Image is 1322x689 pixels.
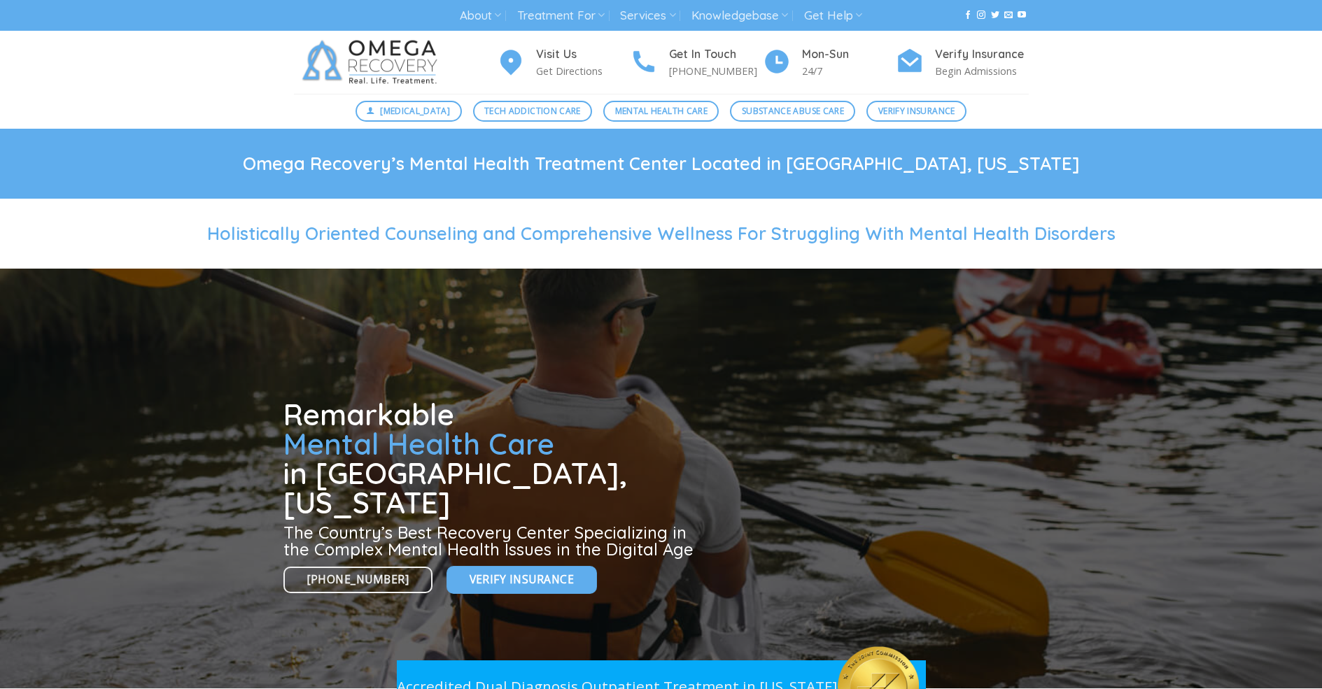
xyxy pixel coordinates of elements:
[1018,10,1026,20] a: Follow on YouTube
[603,101,719,122] a: Mental Health Care
[802,63,896,79] p: 24/7
[1004,10,1013,20] a: Send us an email
[380,104,450,118] span: [MEDICAL_DATA]
[691,3,788,29] a: Knowledgebase
[536,63,630,79] p: Get Directions
[283,524,699,557] h3: The Country’s Best Recovery Center Specializing in the Complex Mental Health Issues in the Digita...
[536,45,630,64] h4: Visit Us
[460,3,501,29] a: About
[977,10,985,20] a: Follow on Instagram
[991,10,999,20] a: Follow on Twitter
[866,101,966,122] a: Verify Insurance
[730,101,855,122] a: Substance Abuse Care
[283,400,699,518] h1: Remarkable in [GEOGRAPHIC_DATA], [US_STATE]
[283,425,554,462] span: Mental Health Care
[964,10,972,20] a: Follow on Facebook
[446,566,597,593] a: Verify Insurance
[307,571,409,588] span: [PHONE_NUMBER]
[207,222,1116,244] span: Holistically Oriented Counseling and Comprehensive Wellness For Struggling With Mental Health Dis...
[470,571,574,588] span: Verify Insurance
[630,45,763,80] a: Get In Touch [PHONE_NUMBER]
[802,45,896,64] h4: Mon-Sun
[497,45,630,80] a: Visit Us Get Directions
[669,63,763,79] p: [PHONE_NUMBER]
[878,104,955,118] span: Verify Insurance
[294,31,451,94] img: Omega Recovery
[804,3,862,29] a: Get Help
[615,104,708,118] span: Mental Health Care
[517,3,605,29] a: Treatment For
[620,3,675,29] a: Services
[742,104,844,118] span: Substance Abuse Care
[473,101,593,122] a: Tech Addiction Care
[669,45,763,64] h4: Get In Touch
[356,101,462,122] a: [MEDICAL_DATA]
[935,63,1029,79] p: Begin Admissions
[896,45,1029,80] a: Verify Insurance Begin Admissions
[484,104,581,118] span: Tech Addiction Care
[283,567,433,594] a: [PHONE_NUMBER]
[935,45,1029,64] h4: Verify Insurance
